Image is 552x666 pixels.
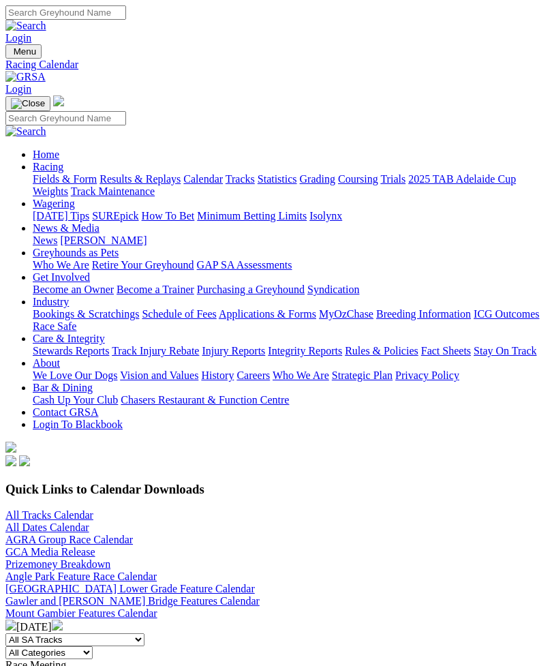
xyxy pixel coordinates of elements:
a: Race Safe [33,320,76,332]
a: Track Maintenance [71,185,155,197]
a: Fields & Form [33,173,97,185]
h3: Quick Links to Calendar Downloads [5,482,547,497]
a: Results & Replays [99,173,181,185]
a: Login [5,83,31,95]
a: Contact GRSA [33,406,98,418]
div: Wagering [33,210,547,222]
a: ICG Outcomes [474,308,539,320]
a: Chasers Restaurant & Function Centre [121,394,289,406]
a: Cash Up Your Club [33,394,118,406]
a: Stay On Track [474,345,536,357]
a: Integrity Reports [268,345,342,357]
img: Search [5,125,46,138]
a: Rules & Policies [345,345,418,357]
a: Greyhounds as Pets [33,247,119,258]
button: Toggle navigation [5,96,50,111]
a: Trials [380,173,405,185]
a: Careers [236,369,270,381]
a: Vision and Values [120,369,198,381]
a: Breeding Information [376,308,471,320]
a: Weights [33,185,68,197]
div: News & Media [33,234,547,247]
div: Bar & Dining [33,394,547,406]
a: Calendar [183,173,223,185]
div: Greyhounds as Pets [33,259,547,271]
a: SUREpick [92,210,138,222]
a: Applications & Forms [219,308,316,320]
div: [DATE] [5,620,547,633]
button: Toggle navigation [5,44,42,59]
a: Prizemoney Breakdown [5,558,110,570]
a: Injury Reports [202,345,265,357]
img: facebook.svg [5,455,16,466]
span: Menu [14,46,36,57]
input: Search [5,5,126,20]
a: Angle Park Feature Race Calendar [5,571,157,582]
a: We Love Our Dogs [33,369,117,381]
a: All Tracks Calendar [5,509,93,521]
a: Login [5,32,31,44]
a: AGRA Group Race Calendar [5,534,133,545]
a: Privacy Policy [395,369,459,381]
a: Track Injury Rebate [112,345,199,357]
a: Get Involved [33,271,90,283]
div: About [33,369,547,382]
a: Racing Calendar [5,59,547,71]
a: Retire Your Greyhound [92,259,194,271]
a: Fact Sheets [421,345,471,357]
div: Get Involved [33,284,547,296]
img: Close [11,98,45,109]
a: News & Media [33,222,99,234]
a: Mount Gambier Features Calendar [5,607,157,619]
a: Care & Integrity [33,333,105,344]
a: Isolynx [309,210,342,222]
a: Purchasing a Greyhound [197,284,305,295]
a: Gawler and [PERSON_NAME] Bridge Features Calendar [5,595,260,607]
a: Industry [33,296,69,307]
a: 2025 TAB Adelaide Cup [408,173,516,185]
a: GAP SA Assessments [197,259,292,271]
a: Racing [33,161,63,172]
a: MyOzChase [319,308,373,320]
a: Become a Trainer [117,284,194,295]
a: Minimum Betting Limits [197,210,307,222]
a: News [33,234,57,246]
a: Strategic Plan [332,369,393,381]
a: Who We Are [273,369,329,381]
div: Care & Integrity [33,345,547,357]
a: Home [33,149,59,160]
a: GCA Media Release [5,546,95,558]
img: logo-grsa-white.png [5,442,16,453]
a: Statistics [258,173,297,185]
div: Industry [33,308,547,333]
a: History [201,369,234,381]
input: Search [5,111,126,125]
a: [GEOGRAPHIC_DATA] Lower Grade Feature Calendar [5,583,255,594]
a: Syndication [307,284,359,295]
a: [DATE] Tips [33,210,89,222]
a: Who We Are [33,259,89,271]
a: [PERSON_NAME] [60,234,147,246]
img: GRSA [5,71,46,83]
a: Wagering [33,198,75,209]
a: Schedule of Fees [142,308,216,320]
div: Racing [33,173,547,198]
a: About [33,357,60,369]
a: Become an Owner [33,284,114,295]
img: chevron-left-pager-white.svg [5,620,16,631]
img: logo-grsa-white.png [53,95,64,106]
img: twitter.svg [19,455,30,466]
a: Grading [300,173,335,185]
a: Bookings & Scratchings [33,308,139,320]
a: Bar & Dining [33,382,93,393]
a: Coursing [338,173,378,185]
a: Login To Blackbook [33,419,123,430]
img: Search [5,20,46,32]
a: Tracks [226,173,255,185]
a: How To Bet [142,210,195,222]
a: Stewards Reports [33,345,109,357]
img: chevron-right-pager-white.svg [52,620,63,631]
a: All Dates Calendar [5,521,89,533]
